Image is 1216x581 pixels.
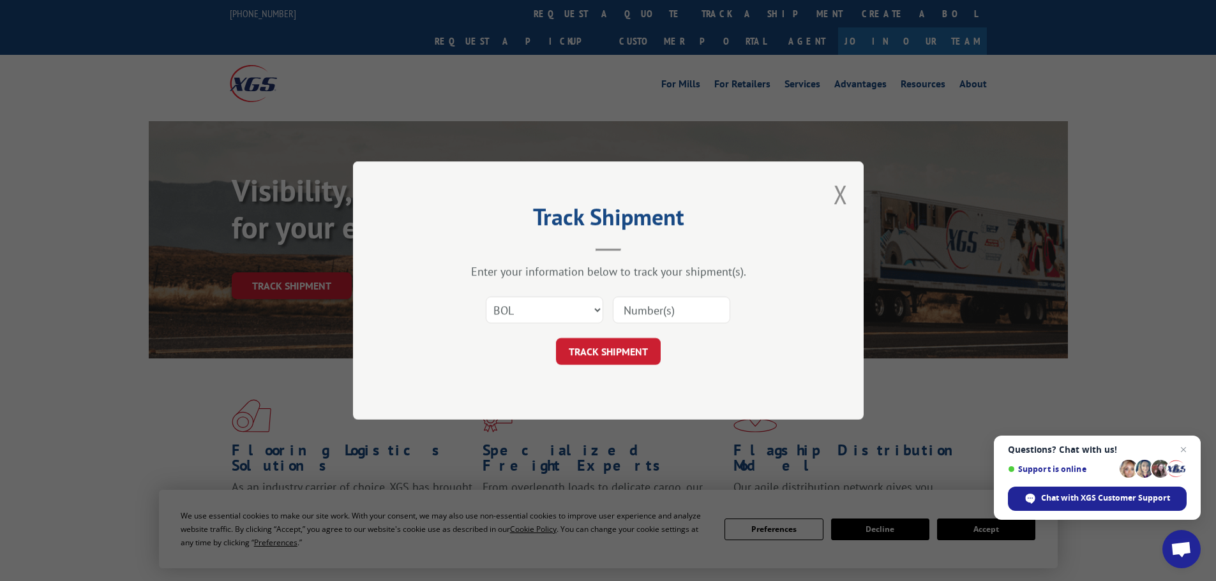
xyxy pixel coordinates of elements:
[1008,464,1115,474] span: Support is online
[1176,442,1191,457] span: Close chat
[1008,445,1187,455] span: Questions? Chat with us!
[834,177,848,211] button: Close modal
[1041,492,1170,504] span: Chat with XGS Customer Support
[1008,487,1187,511] div: Chat with XGS Customer Support
[417,264,800,279] div: Enter your information below to track your shipment(s).
[417,208,800,232] h2: Track Shipment
[1162,530,1201,568] div: Open chat
[556,338,661,365] button: TRACK SHIPMENT
[613,297,730,323] input: Number(s)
